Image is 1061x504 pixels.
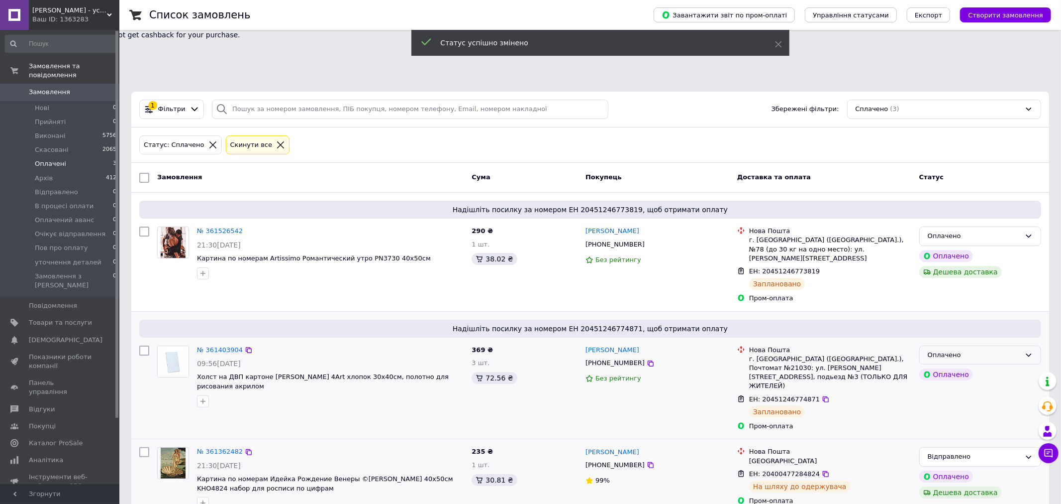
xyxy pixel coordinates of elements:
[5,35,117,53] input: Пошук
[749,355,911,391] div: г. [GEOGRAPHIC_DATA] ([GEOGRAPHIC_DATA].), Почтомат №21030: ул. [PERSON_NAME][STREET_ADDRESS], по...
[472,359,489,367] span: 3 шт.
[113,188,116,197] span: 0
[772,105,839,114] span: Збережені фільтри:
[35,145,69,154] span: Скасовані
[113,202,116,211] span: 0
[441,38,750,48] div: Статус успішно змінено
[950,11,1051,18] a: Створити замовлення
[928,452,1021,462] div: Відправлено
[29,473,92,491] span: Інструменти веб-майстра та SEO
[157,227,189,258] a: Фото товару
[585,448,639,457] a: [PERSON_NAME]
[197,227,243,235] a: № 361526542
[928,231,1021,242] div: Оплачено
[157,346,189,378] a: Фото товару
[161,448,186,479] img: Фото товару
[32,6,107,15] span: eBey - усе що потрібно кожному
[919,369,973,380] div: Оплачено
[595,256,641,263] span: Без рейтингу
[197,346,243,354] a: № 361403904
[856,105,888,114] span: Сплачено
[472,253,517,265] div: 38.02 ₴
[35,188,78,197] span: Відправлено
[585,461,645,469] span: [PHONE_NUMBER]
[585,346,639,355] a: [PERSON_NAME]
[143,324,1037,334] span: Надішліть посилку за номером ЕН 20451246774871, щоб отримати оплату
[197,373,449,390] span: Холст на ДВП картоне [PERSON_NAME] 4Art хлопок 30х40см, полотно для рисования акрилом
[228,140,275,150] div: Cкинути все
[472,461,489,469] span: 1 шт.
[29,62,119,80] span: Замовлення та повідомлення
[161,227,186,258] img: Фото товару
[960,7,1051,22] button: Створити замовлення
[472,241,489,248] span: 1 шт.
[197,475,453,492] span: Картина по номерам Идейка Рождение Венеры ©[PERSON_NAME] 40х50см KHO4824 набор для росписи по цифрам
[35,244,88,252] span: Пов про оплату
[749,278,805,290] div: Заплановано
[113,216,116,225] span: 0
[907,7,951,22] button: Експорт
[749,395,820,403] span: ЕН: 20451246774871
[472,474,517,486] div: 30.81 ₴
[149,9,250,21] h1: Список замовлень
[113,230,116,239] span: 0
[472,346,493,354] span: 369 ₴
[29,439,83,448] span: Каталог ProSale
[472,372,517,384] div: 72.56 ₴
[472,173,490,181] span: Cума
[143,205,1037,215] span: Надішліть посилку за номером ЕН 20451246773819, щоб отримати оплату
[102,131,116,140] span: 5756
[35,131,66,140] span: Виконані
[113,258,116,267] span: 0
[585,359,645,367] span: [PHONE_NUMBER]
[749,457,911,466] div: [GEOGRAPHIC_DATA]
[29,422,56,431] span: Покупці
[35,216,94,225] span: Оплачений аванс
[585,227,639,236] a: [PERSON_NAME]
[29,456,63,465] span: Аналітика
[113,118,116,126] span: 0
[113,244,116,252] span: 0
[968,11,1043,19] span: Створити замовлення
[197,448,243,455] a: № 361362482
[32,15,119,24] div: Ваш ID: 1363283
[29,88,70,97] span: Замовлення
[113,104,116,113] span: 0
[158,346,189,377] img: Фото товару
[749,422,911,431] div: Пром-оплата
[595,375,641,382] span: Без рейтингу
[212,100,608,119] input: Пошук за номером замовлення, ПІБ покупця, номером телефону, Email, номером накладної
[35,272,113,290] span: Замовлення з [PERSON_NAME]
[197,254,431,262] span: Картина по номерам Artissimo Романтический утро PN3730 40х50см
[749,227,911,236] div: Нова Пошта
[197,360,241,368] span: 09:56[DATE]
[749,447,911,456] div: Нова Пошта
[919,250,973,262] div: Оплачено
[29,301,77,310] span: Повідомлення
[813,11,889,19] span: Управління статусами
[737,173,811,181] span: Доставка та оплата
[197,241,241,249] span: 21:30[DATE]
[106,174,116,183] span: 412
[29,405,55,414] span: Відгуки
[158,105,186,114] span: Фільтри
[928,350,1021,361] div: Оплачено
[102,145,116,154] span: 2065
[29,378,92,396] span: Панель управління
[157,173,202,181] span: Замовлення
[29,336,102,345] span: [DEMOGRAPHIC_DATA]
[919,173,944,181] span: Статус
[585,173,622,181] span: Покупець
[148,101,157,110] div: 1
[35,118,66,126] span: Прийняті
[585,241,645,248] span: [PHONE_NUMBER]
[749,481,851,493] div: На шляху до одержувача
[595,477,610,484] span: 99%
[113,272,116,290] span: 0
[472,227,493,235] span: 290 ₴
[662,10,787,19] span: Завантажити звіт по пром-оплаті
[35,159,66,168] span: Оплачені
[749,346,911,355] div: Нова Пошта
[749,294,911,303] div: Пром-оплата
[35,104,49,113] span: Нові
